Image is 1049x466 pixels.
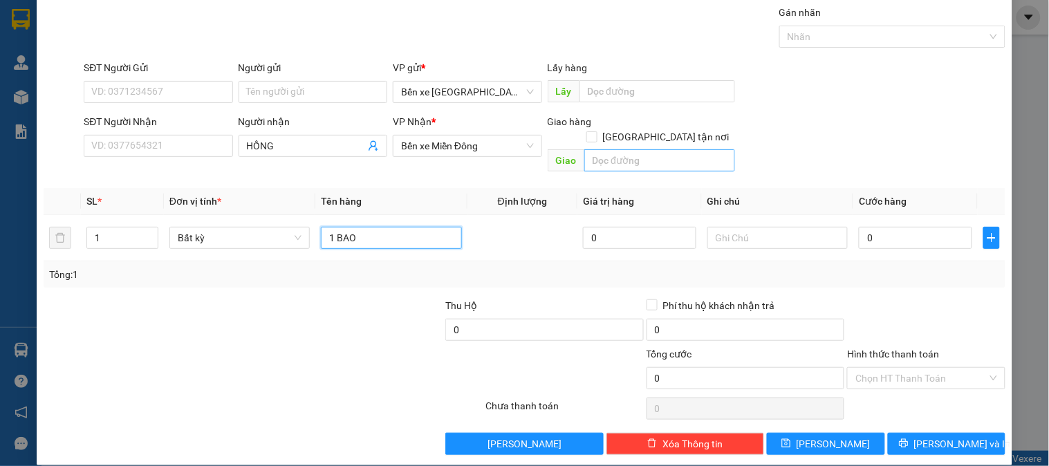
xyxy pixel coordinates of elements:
[401,82,533,102] span: Bến xe Quảng Ngãi
[548,116,592,127] span: Giao hàng
[606,433,764,455] button: deleteXóa Thông tin
[583,227,696,249] input: 0
[393,60,541,75] div: VP gửi
[488,436,561,451] span: [PERSON_NAME]
[797,436,871,451] span: [PERSON_NAME]
[702,188,853,215] th: Ghi chú
[548,80,579,102] span: Lấy
[393,116,431,127] span: VP Nhận
[12,12,152,45] div: Bến xe [GEOGRAPHIC_DATA]
[662,436,723,451] span: Xóa Thông tin
[888,433,1005,455] button: printer[PERSON_NAME] và In
[498,196,547,207] span: Định lượng
[162,81,250,129] span: THÀNH CÔNG
[321,227,461,249] input: VD: Bàn, Ghế
[445,433,603,455] button: [PERSON_NAME]
[162,12,273,45] div: Bến xe Miền Đông
[84,114,232,129] div: SĐT Người Nhận
[583,196,634,207] span: Giá trị hàng
[162,62,273,81] div: 0902119215
[647,348,692,360] span: Tổng cước
[584,149,735,171] input: Dọc đường
[548,62,588,73] span: Lấy hàng
[239,114,387,129] div: Người nhận
[239,60,387,75] div: Người gửi
[781,438,791,449] span: save
[983,227,1000,249] button: plus
[12,13,33,28] span: Gửi:
[767,433,884,455] button: save[PERSON_NAME]
[162,45,273,62] div: THẢO TRANG
[49,267,406,282] div: Tổng: 1
[84,60,232,75] div: SĐT Người Gửi
[647,438,657,449] span: delete
[49,227,71,249] button: delete
[707,227,848,249] input: Ghi Chú
[484,398,644,422] div: Chưa thanh toán
[984,232,999,243] span: plus
[859,196,907,207] span: Cước hàng
[321,196,362,207] span: Tên hàng
[162,88,180,103] span: TC:
[169,196,221,207] span: Đơn vị tính
[914,436,1011,451] span: [PERSON_NAME] và In
[162,13,195,28] span: Nhận:
[445,300,477,311] span: Thu Hộ
[579,80,735,102] input: Dọc đường
[368,140,379,151] span: user-add
[86,196,98,207] span: SL
[847,348,939,360] label: Hình thức thanh toán
[658,298,781,313] span: Phí thu hộ khách nhận trả
[178,227,301,248] span: Bất kỳ
[548,149,584,171] span: Giao
[899,438,909,449] span: printer
[779,7,821,18] label: Gán nhãn
[401,136,533,156] span: Bến xe Miền Đông
[597,129,735,145] span: [GEOGRAPHIC_DATA] tận nơi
